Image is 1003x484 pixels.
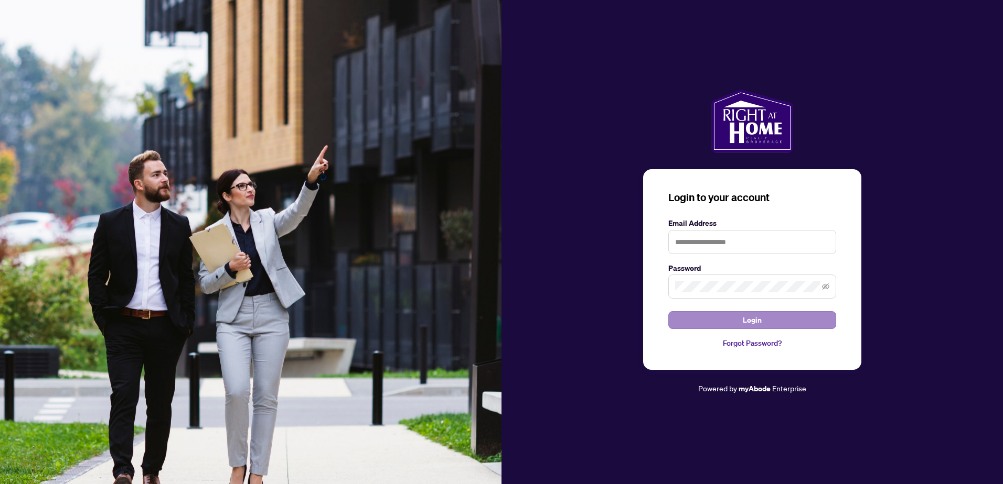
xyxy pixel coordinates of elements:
a: myAbode [739,383,771,394]
span: Powered by [698,383,737,393]
a: Forgot Password? [668,337,836,349]
span: Login [743,312,762,328]
img: ma-logo [711,90,793,152]
label: Password [668,262,836,274]
button: Login [668,311,836,329]
h3: Login to your account [668,190,836,205]
span: eye-invisible [822,283,829,290]
label: Email Address [668,217,836,229]
span: Enterprise [772,383,806,393]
